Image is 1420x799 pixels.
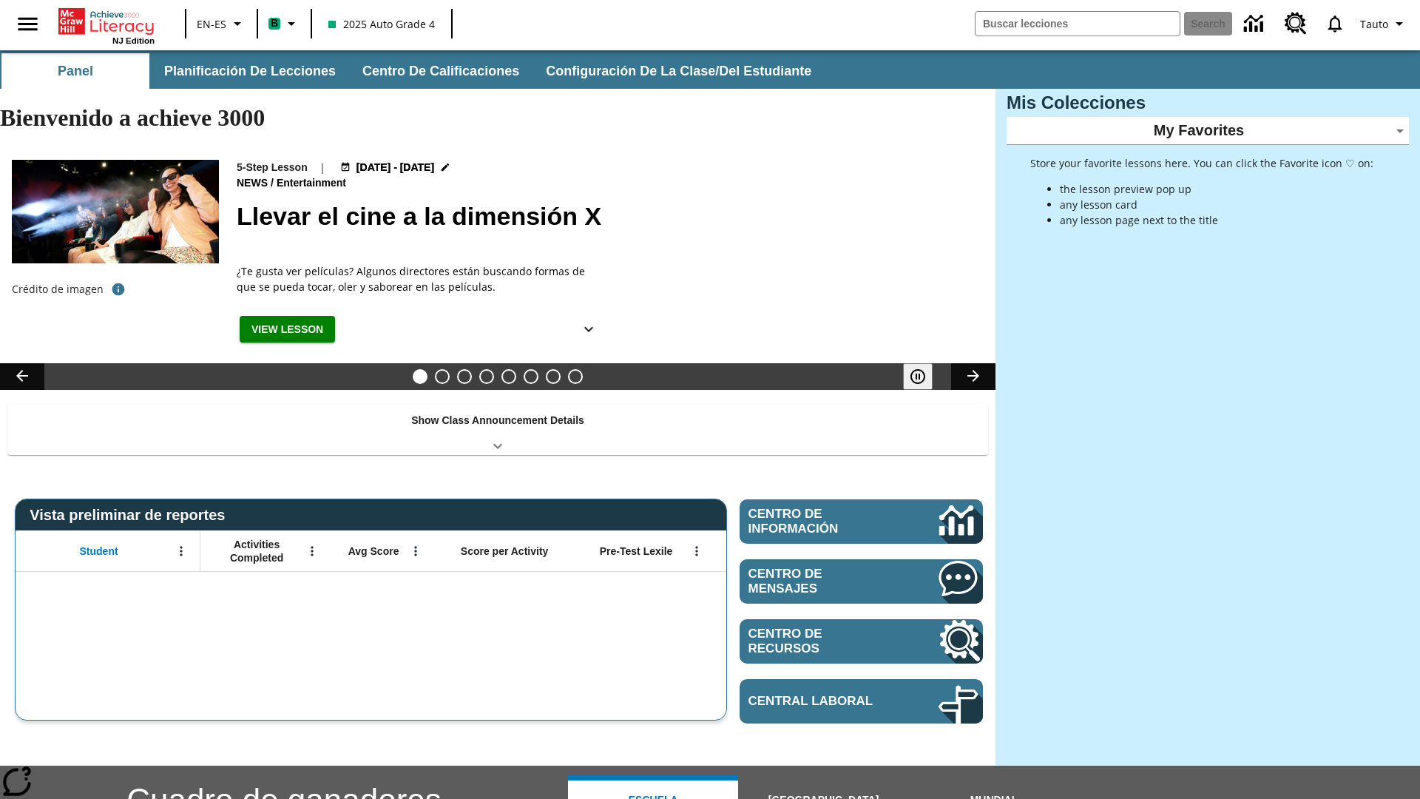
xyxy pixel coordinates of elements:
[546,369,561,384] button: Slide 7 Career Lesson
[568,369,583,384] button: Slide 8 Sleepless in the Animal Kingdom
[277,175,349,192] span: Entertainment
[191,10,252,37] button: Language: EN-ES, Selecciona un idioma
[12,160,219,263] img: El panel situado frente a los asientos rocía con agua nebulizada al feliz público en un cine equi...
[976,12,1180,36] input: search field
[1,53,149,89] button: Panel
[319,160,325,175] span: |
[301,540,323,562] button: Abrir menú
[951,363,995,390] button: Carrusel de lecciones, seguir
[411,413,584,428] p: Show Class Announcement Details
[112,36,155,45] span: NJ Edition
[1007,117,1409,145] div: My Favorites
[457,369,472,384] button: Slide 3 ¿Lo quieres con papas fritas?
[1360,16,1388,32] span: Tauto
[271,177,274,189] span: /
[356,160,434,175] span: [DATE] - [DATE]
[348,545,399,558] span: Avg Score
[903,363,933,390] button: Pausar
[524,369,538,384] button: Slide 6 Pre-release lesson
[328,16,435,32] span: 2025 Auto Grade 4
[7,404,988,455] div: Show Class Announcement Details
[337,160,454,175] button: Aug 18 - Aug 24 Elegir fechas
[740,619,983,664] a: Centro de recursos, Se abrirá en una pestaña nueva.
[1235,4,1276,44] a: Centro de información
[208,538,305,564] span: Activities Completed
[237,175,271,192] span: News
[405,540,427,562] button: Abrir menú
[1276,4,1316,44] a: Centro de recursos, Se abrirá en una pestaña nueva.
[1316,4,1354,43] a: Notificaciones
[271,14,278,33] span: B
[748,694,894,709] span: Central laboral
[748,567,894,596] span: Centro de mensajes
[30,507,232,524] span: Vista preliminar de reportes
[534,53,823,89] button: Configuración de la clase/del estudiante
[435,369,450,384] button: Slide 2 ¿Los autos del futuro?
[748,507,888,536] span: Centro de información
[80,545,118,558] span: Student
[1060,181,1373,197] li: the lesson preview pop up
[263,10,306,37] button: Boost El color de la clase es verde menta. Cambiar el color de la clase.
[1060,197,1373,212] li: any lesson card
[413,369,427,384] button: Slide 1 Llevar el cine a la dimensión X
[6,2,50,46] button: Abrir el menú lateral
[58,5,155,45] div: Portada
[58,7,155,36] a: Portada
[479,369,494,384] button: Slide 4 ¿Cuál es la gran idea?
[351,53,531,89] button: Centro de calificaciones
[237,198,978,235] h2: Llevar el cine a la dimensión X
[574,316,603,343] button: Ver más
[1354,10,1414,37] button: Perfil/Configuración
[152,53,348,89] button: Planificación de lecciones
[104,276,133,303] button: Crédito de foto: The Asahi Shimbun vía Getty Images
[1007,92,1409,113] h3: Mis Colecciones
[197,16,226,32] span: EN-ES
[1060,212,1373,228] li: any lesson page next to the title
[748,627,894,656] span: Centro de recursos
[686,540,708,562] button: Abrir menú
[1030,155,1373,171] p: Store your favorite lessons here. You can click the Favorite icon ♡ on:
[237,263,606,294] div: ¿Te gusta ver películas? Algunos directores están buscando formas de que se pueda tocar, oler y s...
[740,679,983,724] a: Central laboral
[240,316,335,343] button: View Lesson
[740,559,983,604] a: Centro de mensajes
[170,540,192,562] button: Abrir menú
[501,369,516,384] button: Slide 5 Una idea, mucho trabajo
[12,282,104,297] p: Crédito de imagen
[740,499,983,544] a: Centro de información
[600,545,673,558] span: Pre-Test Lexile
[237,160,308,175] p: 5-Step Lesson
[461,545,549,558] span: Score per Activity
[903,363,947,390] div: Pausar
